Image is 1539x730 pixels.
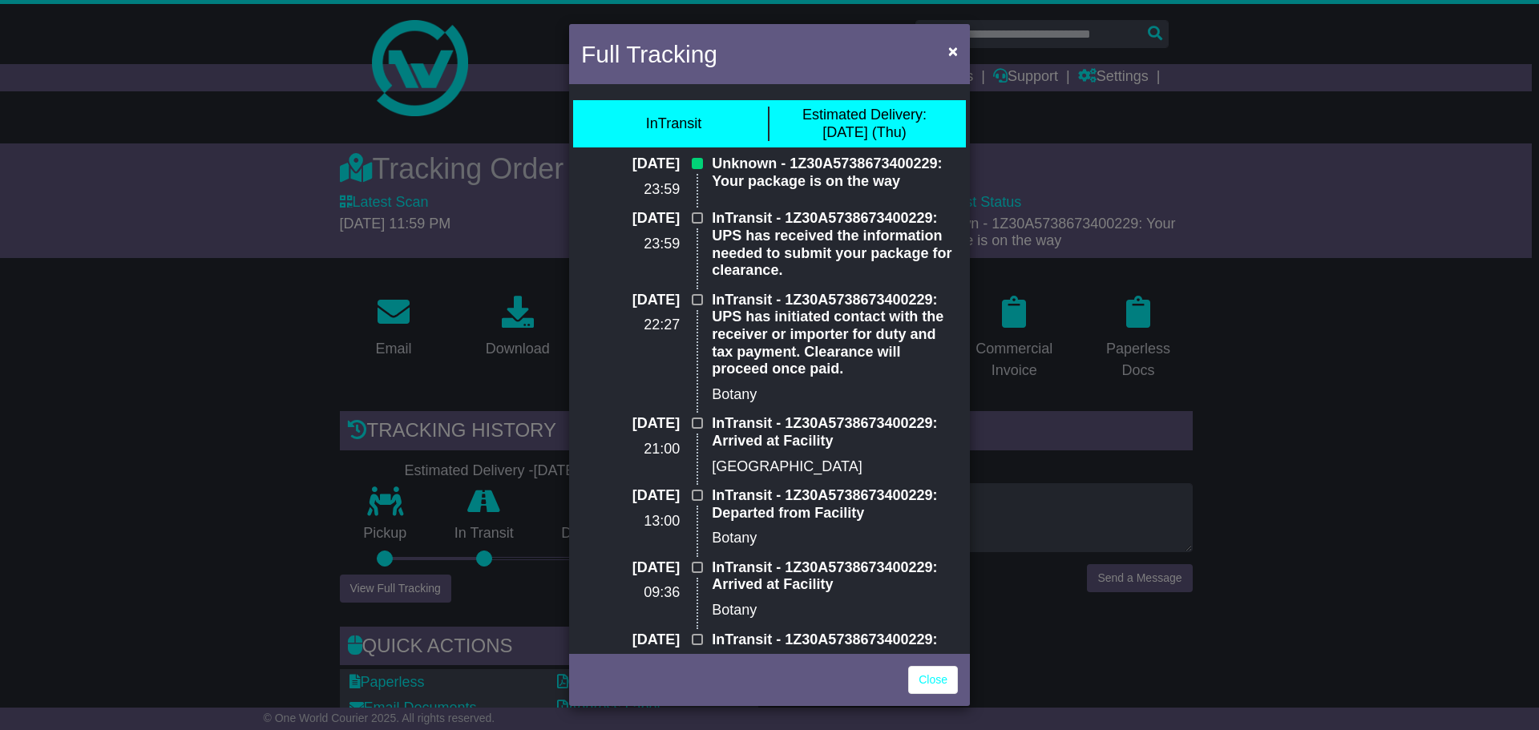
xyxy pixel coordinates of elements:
[581,415,680,433] p: [DATE]
[581,631,680,649] p: [DATE]
[712,530,958,547] p: Botany
[581,181,680,199] p: 23:59
[712,602,958,619] p: Botany
[581,317,680,334] p: 22:27
[581,236,680,253] p: 23:59
[712,292,958,378] p: InTransit - 1Z30A5738673400229: UPS has initiated contact with the receiver or importer for duty ...
[712,415,958,450] p: InTransit - 1Z30A5738673400229: Arrived at Facility
[802,107,927,123] span: Estimated Delivery:
[581,487,680,505] p: [DATE]
[712,559,958,594] p: InTransit - 1Z30A5738673400229: Arrived at Facility
[581,559,680,577] p: [DATE]
[712,210,958,279] p: InTransit - 1Z30A5738673400229: UPS has received the information needed to submit your package fo...
[948,42,958,60] span: ×
[712,458,958,476] p: [GEOGRAPHIC_DATA]
[581,36,717,72] h4: Full Tracking
[581,292,680,309] p: [DATE]
[581,210,680,228] p: [DATE]
[908,666,958,694] a: Close
[712,155,958,190] p: Unknown - 1Z30A5738673400229: Your package is on the way
[646,115,701,133] div: InTransit
[581,513,680,530] p: 13:00
[940,34,966,67] button: Close
[802,107,927,141] div: [DATE] (Thu)
[581,155,680,173] p: [DATE]
[712,631,958,666] p: InTransit - 1Z30A5738673400229: Departed from Facility
[581,584,680,602] p: 09:36
[712,386,958,404] p: Botany
[712,487,958,522] p: InTransit - 1Z30A5738673400229: Departed from Facility
[581,441,680,458] p: 21:00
